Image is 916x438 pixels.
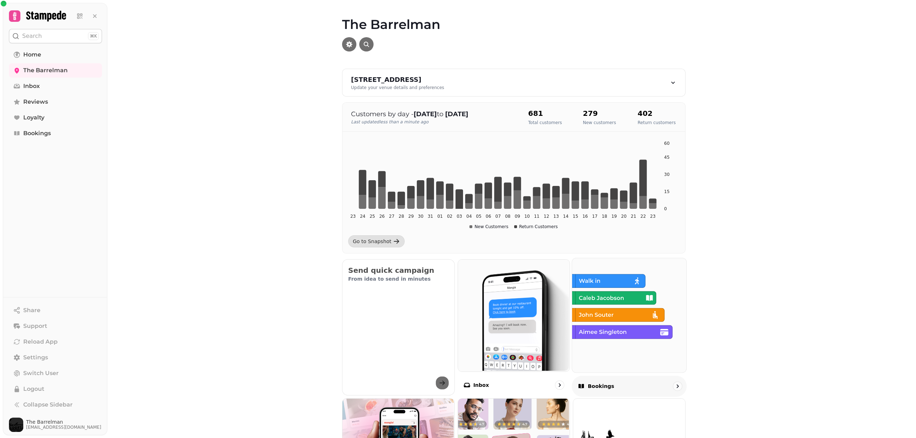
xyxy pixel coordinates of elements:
button: Send quick campaignFrom idea to send in minutes [342,259,455,395]
span: Bookings [23,129,51,138]
tspan: 29 [408,214,414,219]
span: The Barrelman [23,66,68,75]
a: Reviews [9,95,102,109]
tspan: 24 [360,214,365,219]
p: New customers [583,120,616,126]
tspan: 26 [379,214,385,219]
div: Return Customers [514,224,558,230]
tspan: 60 [664,141,669,146]
strong: [DATE] [414,110,437,118]
a: Inbox [9,79,102,93]
img: Bookings [571,257,686,371]
h2: 402 [638,108,676,118]
h2: Send quick campaign [348,265,449,275]
button: User avatarThe Barrelman[EMAIL_ADDRESS][DOMAIN_NAME] [9,418,102,432]
tspan: 25 [370,214,375,219]
span: Home [23,50,41,59]
p: Inbox [473,382,489,389]
tspan: 04 [466,214,472,219]
tspan: 07 [495,214,501,219]
span: Collapse Sidebar [23,400,73,409]
span: Inbox [23,82,40,90]
svg: go to [556,382,563,389]
tspan: 05 [476,214,481,219]
tspan: 23 [350,214,356,219]
a: Bookings [9,126,102,141]
div: Update your venue details and preferences [351,85,444,90]
h2: 681 [528,108,562,118]
button: Collapse Sidebar [9,398,102,412]
p: Customers by day - to [351,109,514,119]
tspan: 30 [664,172,669,177]
span: Switch User [23,369,59,378]
div: New Customers [469,224,508,230]
tspan: 45 [664,155,669,160]
tspan: 28 [399,214,404,219]
tspan: 06 [486,214,491,219]
h2: 279 [583,108,616,118]
a: Go to Snapshot [348,235,405,247]
div: ⌘K [88,32,99,40]
a: Home [9,48,102,62]
tspan: 16 [583,214,588,219]
a: BookingsBookings [572,258,687,397]
a: The Barrelman [9,63,102,78]
span: [EMAIL_ADDRESS][DOMAIN_NAME] [26,424,101,430]
tspan: 12 [544,214,549,219]
button: Reload App [9,335,102,349]
span: Reviews [23,98,48,106]
img: User avatar [9,418,23,432]
tspan: 14 [563,214,569,219]
a: InboxInbox [458,259,570,395]
img: Inbox [457,259,569,371]
span: The Barrelman [26,419,101,424]
tspan: 0 [664,206,667,211]
p: Bookings [588,383,614,390]
tspan: 09 [515,214,520,219]
p: Total customers [528,120,562,126]
button: Search⌘K [9,29,102,43]
tspan: 30 [418,214,423,219]
div: Go to Snapshot [353,238,391,245]
tspan: 20 [621,214,627,219]
tspan: 10 [524,214,530,219]
tspan: 01 [437,214,443,219]
a: Settings [9,350,102,365]
p: From idea to send in minutes [348,275,449,282]
span: Share [23,306,40,315]
tspan: 22 [640,214,646,219]
tspan: 17 [592,214,598,219]
span: Support [23,322,47,330]
tspan: 19 [612,214,617,219]
tspan: 31 [428,214,433,219]
tspan: 13 [554,214,559,219]
div: [STREET_ADDRESS] [351,75,444,85]
tspan: 15 [573,214,578,219]
span: Loyalty [23,113,44,122]
tspan: 21 [631,214,636,219]
svg: go to [674,383,681,390]
tspan: 08 [505,214,510,219]
a: Loyalty [9,110,102,125]
button: Support [9,319,102,333]
strong: [DATE] [445,110,468,118]
span: Logout [23,385,44,393]
tspan: 27 [389,214,394,219]
tspan: 18 [602,214,607,219]
p: Last updated less than a minute ago [351,119,514,125]
span: Settings [23,353,48,362]
tspan: 23 [650,214,656,219]
tspan: 03 [457,214,462,219]
span: Reload App [23,338,58,346]
tspan: 11 [534,214,539,219]
button: Switch User [9,366,102,380]
tspan: 15 [664,189,669,194]
button: Share [9,303,102,318]
tspan: 02 [447,214,452,219]
p: Search [22,32,42,40]
p: Return customers [638,120,676,126]
button: Logout [9,382,102,396]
